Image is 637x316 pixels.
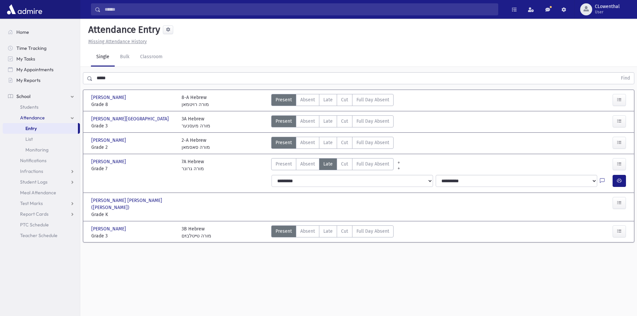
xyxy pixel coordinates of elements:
span: Cut [341,96,348,103]
span: Students [20,104,38,110]
span: Monitoring [25,147,48,153]
span: My Tasks [16,56,35,62]
span: Full Day Absent [356,228,389,235]
div: AttTypes [271,115,394,129]
div: AttTypes [271,137,394,151]
span: [PERSON_NAME] [91,94,127,101]
a: Test Marks [3,198,80,209]
button: Find [617,73,634,84]
span: CLowenthal [595,4,620,9]
span: [PERSON_NAME] [PERSON_NAME] ([PERSON_NAME]) [91,197,175,211]
span: [PERSON_NAME] [91,137,127,144]
span: Time Tracking [16,45,46,51]
a: Students [3,102,80,112]
a: Time Tracking [3,43,80,54]
a: PTC Schedule [3,219,80,230]
span: Report Cards [20,211,48,217]
span: PTC Schedule [20,222,49,228]
a: Monitoring [3,144,80,155]
div: AttTypes [271,225,394,239]
span: Student Logs [20,179,47,185]
span: Absent [300,228,315,235]
a: Meal Attendance [3,187,80,198]
a: Home [3,27,80,37]
span: Full Day Absent [356,161,389,168]
a: My Reports [3,75,80,86]
span: Full Day Absent [356,96,389,103]
div: 7A Hebrew מורה גרונר [182,158,204,172]
span: Grade K [91,211,175,218]
a: List [3,134,80,144]
a: School [3,91,80,102]
span: Late [323,118,333,125]
span: Grade 3 [91,232,175,239]
a: Single [91,48,115,67]
a: My Tasks [3,54,80,64]
span: [PERSON_NAME][GEOGRAPHIC_DATA] [91,115,170,122]
input: Search [101,3,498,15]
div: 3B Hebrew מורה טײטלבױם [182,225,211,239]
span: Notifications [20,157,46,164]
span: Absent [300,161,315,168]
span: Cut [341,118,348,125]
span: Late [323,161,333,168]
span: Entry [25,125,37,131]
span: User [595,9,620,15]
a: Missing Attendance History [86,39,147,44]
span: [PERSON_NAME] [91,158,127,165]
a: Teacher Schedule [3,230,80,241]
span: Present [276,161,292,168]
span: Full Day Absent [356,139,389,146]
div: 2-A Hebrew מורה סאסמאן [182,137,210,151]
span: Present [276,228,292,235]
div: 3A Hebrew מורה מעסנער [182,115,210,129]
div: AttTypes [271,158,394,172]
span: Cut [341,139,348,146]
span: My Appointments [16,67,54,73]
span: My Reports [16,77,40,83]
a: Classroom [135,48,168,67]
span: Late [323,228,333,235]
a: Bulk [115,48,135,67]
a: My Appointments [3,64,80,75]
span: Absent [300,96,315,103]
span: Late [323,96,333,103]
a: Notifications [3,155,80,166]
a: Entry [3,123,78,134]
a: Infractions [3,166,80,177]
span: Cut [341,161,348,168]
span: Teacher Schedule [20,232,58,238]
h5: Attendance Entry [86,24,160,35]
div: 8-A Hebrew מורה רויטמאן [182,94,209,108]
span: Absent [300,118,315,125]
span: Late [323,139,333,146]
a: Report Cards [3,209,80,219]
span: Attendance [20,115,45,121]
span: [PERSON_NAME] [91,225,127,232]
a: Attendance [3,112,80,123]
span: Test Marks [20,200,43,206]
span: Infractions [20,168,43,174]
span: Grade 7 [91,165,175,172]
span: Grade 2 [91,144,175,151]
span: School [16,93,30,99]
span: Meal Attendance [20,190,56,196]
span: Present [276,96,292,103]
div: AttTypes [271,94,394,108]
img: AdmirePro [5,3,44,16]
span: Home [16,29,29,35]
span: Present [276,118,292,125]
span: Cut [341,228,348,235]
span: Grade 3 [91,122,175,129]
span: Absent [300,139,315,146]
u: Missing Attendance History [88,39,147,44]
span: Present [276,139,292,146]
span: Full Day Absent [356,118,389,125]
span: Grade 8 [91,101,175,108]
a: Student Logs [3,177,80,187]
span: List [25,136,33,142]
